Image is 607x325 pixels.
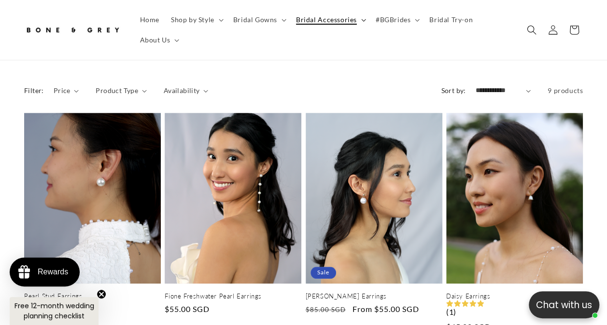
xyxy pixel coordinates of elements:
a: Bone and Grey Bridal [21,16,125,44]
summary: Shop by Style [165,10,227,30]
p: Chat with us [529,298,599,312]
summary: Search [521,19,542,41]
div: Free 12-month wedding planning checklistClose teaser [10,297,99,325]
span: Bridal Gowns [233,15,277,24]
button: Close teaser [97,289,106,299]
span: Product Type [96,85,138,95]
summary: About Us [134,30,184,50]
a: [PERSON_NAME] Earrings [306,292,442,300]
a: Fione Freshwater Pearl Earrings [165,292,301,300]
span: Price [54,85,71,95]
span: Availability [164,85,200,95]
label: Sort by: [441,86,466,95]
img: Bone and Grey Bridal [24,19,121,41]
span: About Us [140,36,170,44]
summary: Availability (0 selected) [164,85,208,95]
summary: Bridal Gowns [227,10,290,30]
span: #BGBrides [376,15,410,24]
summary: Bridal Accessories [290,10,370,30]
span: Shop by Style [171,15,214,24]
a: Home [134,10,165,30]
summary: Product Type (0 selected) [96,85,146,95]
a: Pearl Stud Earrings [24,292,161,300]
summary: Price [54,85,79,95]
span: Home [140,15,159,24]
a: Daisy Earrings [446,292,583,300]
span: 9 products [548,86,583,95]
a: Bridal Try-on [423,10,479,30]
span: Bridal Try-on [429,15,473,24]
span: Bridal Accessories [296,15,357,24]
div: Rewards [38,268,68,276]
button: Open chatbox [529,291,599,318]
h2: Filter: [24,85,44,95]
span: Free 12-month wedding planning checklist [14,301,94,321]
summary: #BGBrides [370,10,423,30]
